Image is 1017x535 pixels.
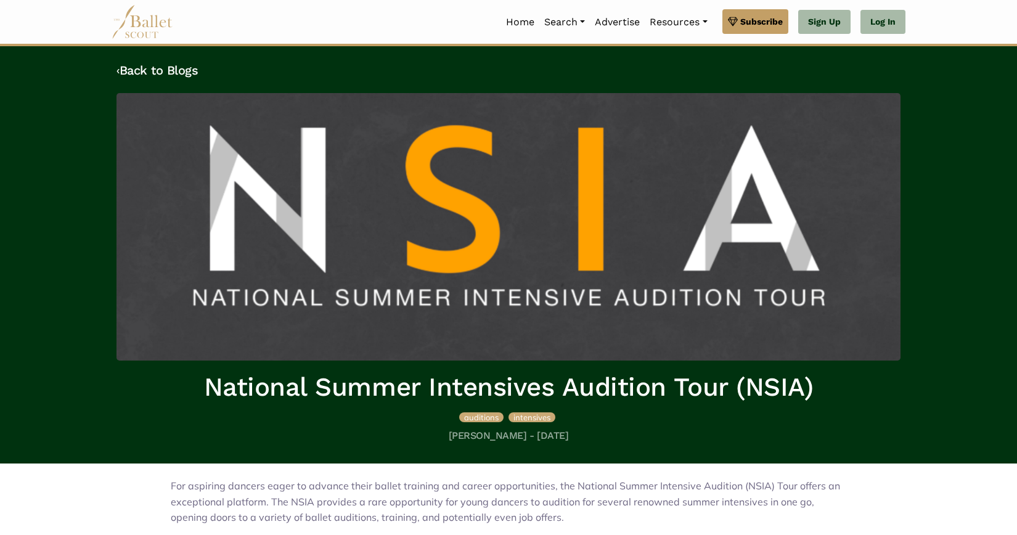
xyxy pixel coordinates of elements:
span: intensives [513,412,550,422]
a: Log In [860,10,905,35]
span: auditions [464,412,499,422]
span: Subscribe [740,15,783,28]
a: Resources [645,9,712,35]
a: Search [539,9,590,35]
img: gem.svg [728,15,738,28]
a: ‹Back to Blogs [116,63,198,78]
h5: [PERSON_NAME] - [DATE] [116,430,901,443]
h1: National Summer Intensives Audition Tour (NSIA) [116,370,901,404]
img: header_image.img [116,93,901,361]
a: Advertise [590,9,645,35]
a: intensives [508,410,555,423]
a: auditions [459,410,506,423]
span: For aspiring dancers eager to advance their ballet training and career opportunities, the Nationa... [171,480,840,523]
a: Subscribe [722,9,788,34]
a: Home [501,9,539,35]
code: ‹ [116,62,120,78]
a: Sign Up [798,10,851,35]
